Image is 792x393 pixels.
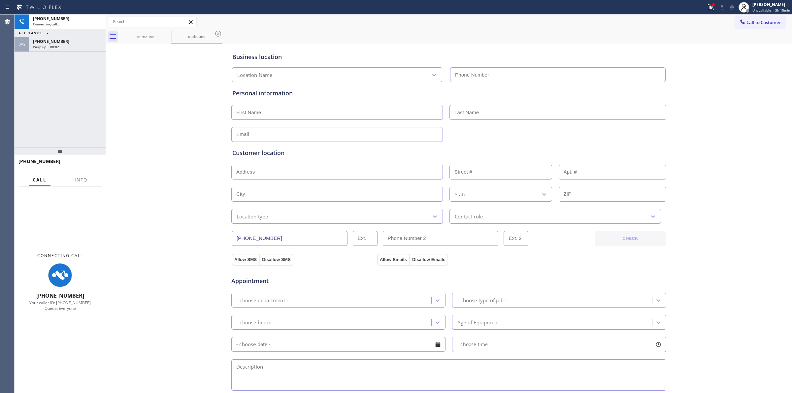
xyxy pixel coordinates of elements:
[33,45,59,49] span: Wrap up | 00:02
[75,177,87,183] span: Info
[595,231,666,246] button: CHECK
[735,16,785,29] button: Call to Customer
[752,8,790,13] span: Unavailable | 3h 15min
[232,231,347,246] input: Phone Number
[237,71,273,79] div: Location Name
[727,3,737,12] button: Mute
[752,2,790,7] div: [PERSON_NAME]
[455,213,483,220] div: Contact role
[172,34,222,39] div: outbound
[746,19,781,25] span: Call to Customer
[259,254,293,266] button: Disallow SMS
[231,165,443,180] input: Address
[559,165,667,180] input: Apt. #
[232,254,259,266] button: Allow SMS
[455,190,466,198] div: State
[121,34,171,39] div: outbound
[237,318,275,326] div: - choose brand -
[410,254,448,266] button: Disallow Emails
[237,296,288,304] div: - choose department -
[33,22,60,26] span: Connecting call…
[36,292,84,299] span: [PHONE_NUMBER]
[353,231,378,246] input: Ext.
[18,31,42,35] span: ALL TASKS
[15,29,55,37] button: ALL TASKS
[108,16,196,27] input: Search
[29,174,50,186] button: Call
[232,52,665,61] div: Business location
[33,177,47,183] span: Call
[231,127,443,142] input: Email
[231,187,443,202] input: City
[231,337,445,352] input: - choose date -
[71,174,91,186] button: Info
[457,318,499,326] div: Age of Equipment
[237,213,268,220] div: Location type
[450,67,666,82] input: Phone Number
[33,16,69,21] span: [PHONE_NUMBER]
[559,187,667,202] input: ZIP
[18,158,60,164] span: [PHONE_NUMBER]
[231,105,443,120] input: First Name
[449,165,552,180] input: Street #
[449,105,666,120] input: Last Name
[383,231,499,246] input: Phone Number 2
[504,231,528,246] input: Ext. 2
[232,89,665,98] div: Personal information
[231,277,376,285] span: Appointment
[377,254,410,266] button: Allow Emails
[457,296,507,304] div: - choose type of job -
[29,300,91,311] span: Your caller ID: [PHONE_NUMBER] Queue: Everyone
[232,148,665,157] div: Customer location
[33,39,69,44] span: [PHONE_NUMBER]
[37,253,83,258] span: Connecting Call
[457,341,491,347] span: - choose time -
